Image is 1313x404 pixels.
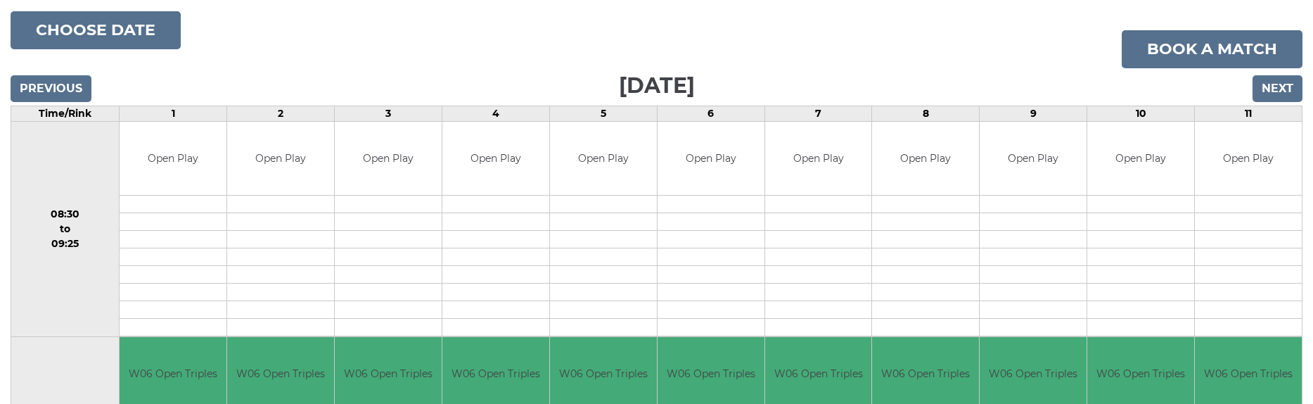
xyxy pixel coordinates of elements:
input: Next [1253,75,1302,102]
td: 11 [1195,106,1302,121]
td: 8 [872,106,980,121]
td: Open Play [980,122,1087,196]
td: Open Play [1087,122,1194,196]
td: Open Play [442,122,549,196]
td: Open Play [550,122,657,196]
a: Book a match [1122,30,1302,68]
td: Open Play [872,122,979,196]
input: Previous [11,75,91,102]
button: Choose date [11,11,181,49]
td: 1 [120,106,227,121]
td: 7 [764,106,872,121]
td: Open Play [1195,122,1302,196]
td: 4 [442,106,549,121]
td: 2 [227,106,335,121]
td: 10 [1087,106,1195,121]
td: Time/Rink [11,106,120,121]
td: 6 [657,106,764,121]
td: 3 [335,106,442,121]
td: Open Play [335,122,442,196]
td: 9 [980,106,1087,121]
td: Open Play [227,122,334,196]
td: Open Play [120,122,226,196]
td: Open Play [765,122,872,196]
td: 5 [549,106,657,121]
td: Open Play [658,122,764,196]
td: 08:30 to 09:25 [11,121,120,337]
